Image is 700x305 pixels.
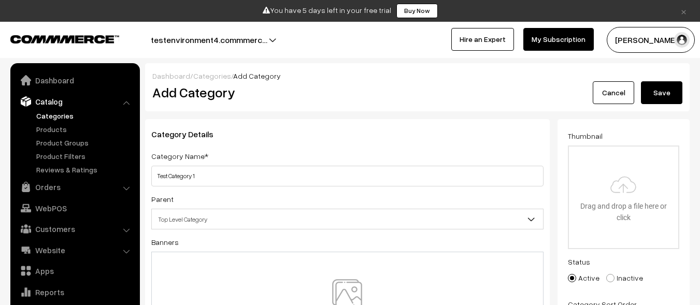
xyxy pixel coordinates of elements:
a: Website [13,241,136,259]
span: Top Level Category [151,209,544,229]
a: Categories [193,71,231,80]
img: user [674,32,690,48]
a: Customers [13,220,136,238]
a: Orders [13,178,136,196]
a: Dashboard [13,71,136,90]
a: Catalog [13,92,136,111]
h2: Add Category [152,84,546,100]
a: Dashboard [152,71,190,80]
div: / / [152,70,682,81]
label: Banners [151,237,179,248]
input: Category Name [151,166,544,186]
a: Reviews & Ratings [34,164,136,175]
a: × [677,5,691,17]
div: You have 5 days left in your free trial [4,4,696,18]
button: Save [641,81,682,104]
button: testenvironment4.commmerc… [115,27,304,53]
a: Categories [34,110,136,121]
a: Cancel [593,81,634,104]
label: Inactive [606,272,643,283]
a: Reports [13,283,136,301]
img: COMMMERCE [10,35,119,43]
label: Thumbnail [568,130,603,141]
a: Product Filters [34,151,136,162]
label: Parent [151,194,174,205]
span: Add Category [233,71,281,80]
label: Category Name* [151,151,208,162]
a: Hire an Expert [451,28,514,51]
span: Category Details [151,129,226,139]
a: Products [34,124,136,135]
a: Buy Now [396,4,438,18]
span: Top Level Category [152,210,543,228]
a: Apps [13,262,136,280]
label: Active [568,272,599,283]
button: [PERSON_NAME] [607,27,695,53]
label: Status [568,256,590,267]
a: WebPOS [13,199,136,217]
a: Product Groups [34,137,136,148]
a: COMMMERCE [10,32,101,45]
a: My Subscription [523,28,594,51]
